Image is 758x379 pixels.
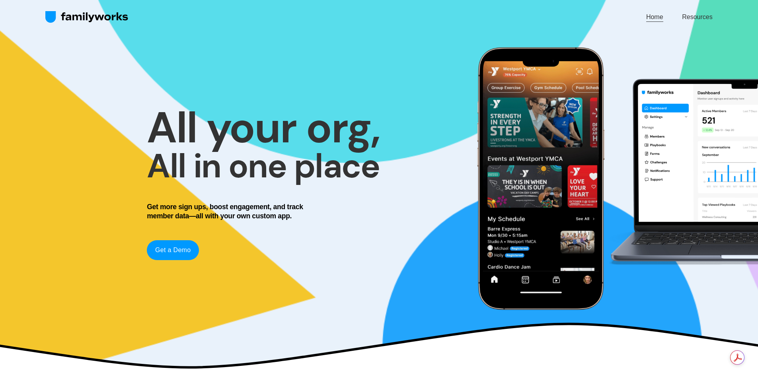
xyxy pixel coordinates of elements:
[147,240,199,260] a: Get a Demo
[147,144,380,188] strong: All in one place
[147,100,380,156] strong: All your org,
[682,12,712,22] a: Resources
[646,12,663,22] a: Home
[45,11,129,23] img: FamilyWorks
[147,202,309,221] h4: Get more sign ups, boost engagement, and track member data—all with your own custom app.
